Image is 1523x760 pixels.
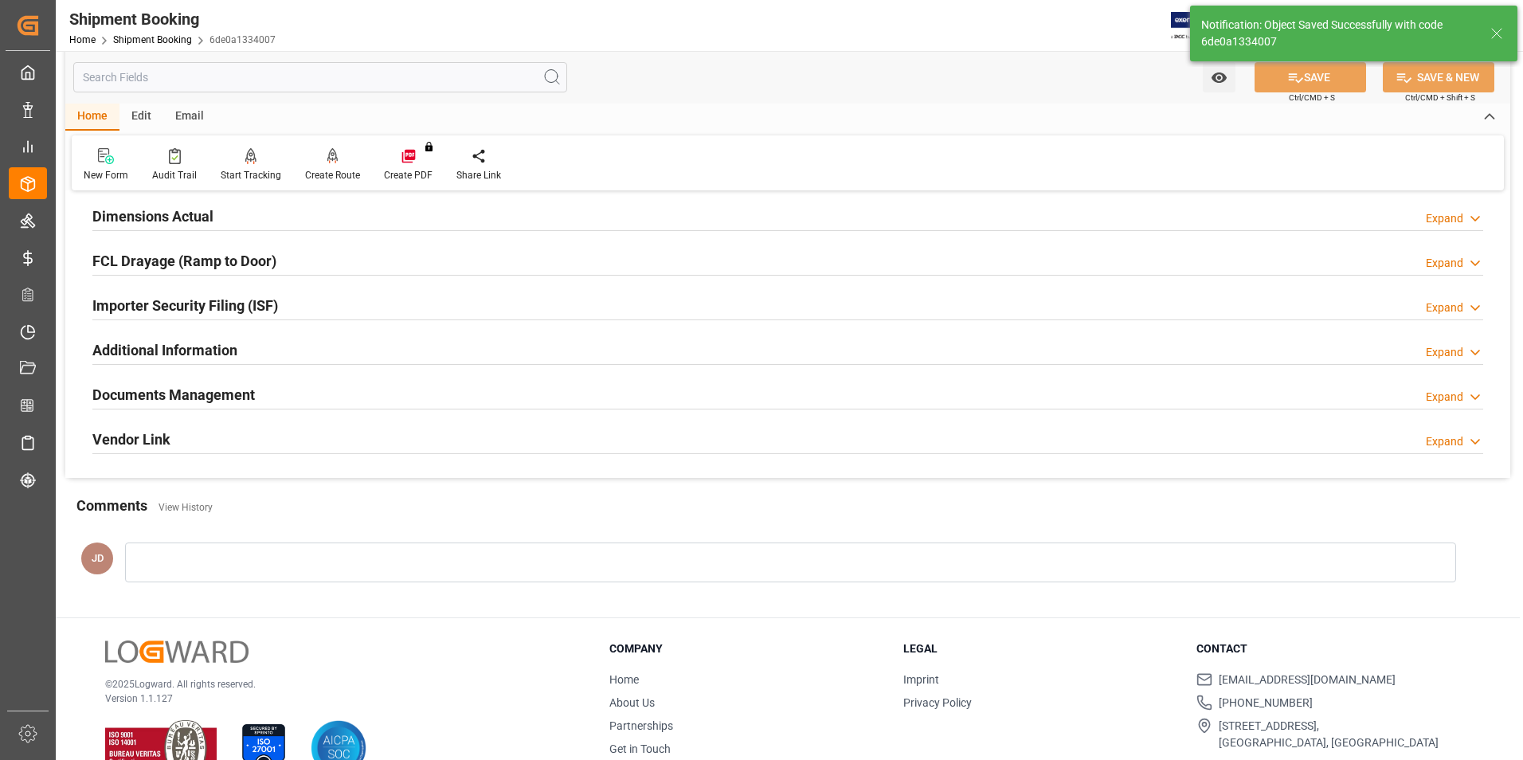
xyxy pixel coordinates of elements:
[609,719,673,732] a: Partnerships
[105,641,249,664] img: Logward Logo
[609,696,655,709] a: About Us
[69,7,276,31] div: Shipment Booking
[73,62,567,92] input: Search Fields
[1426,300,1463,316] div: Expand
[1203,62,1235,92] button: open menu
[105,691,570,706] p: Version 1.1.127
[163,104,216,131] div: Email
[903,696,972,709] a: Privacy Policy
[1201,17,1475,50] div: Notification: Object Saved Successfully with code 6de0a1334007
[92,429,170,450] h2: Vendor Link
[305,168,360,182] div: Create Route
[903,641,1177,657] h3: Legal
[609,673,639,686] a: Home
[119,104,163,131] div: Edit
[1405,92,1475,104] span: Ctrl/CMD + Shift + S
[1383,62,1494,92] button: SAVE & NEW
[1426,210,1463,227] div: Expand
[1196,641,1470,657] h3: Contact
[69,34,96,45] a: Home
[1289,92,1335,104] span: Ctrl/CMD + S
[92,339,237,361] h2: Additional Information
[92,250,276,272] h2: FCL Drayage (Ramp to Door)
[1426,433,1463,450] div: Expand
[609,742,671,755] a: Get in Touch
[903,673,939,686] a: Imprint
[92,206,213,227] h2: Dimensions Actual
[1219,718,1439,751] span: [STREET_ADDRESS], [GEOGRAPHIC_DATA], [GEOGRAPHIC_DATA]
[1171,12,1226,40] img: Exertis%20JAM%20-%20Email%20Logo.jpg_1722504956.jpg
[92,552,104,564] span: JD
[84,168,128,182] div: New Form
[1219,672,1396,688] span: [EMAIL_ADDRESS][DOMAIN_NAME]
[1255,62,1366,92] button: SAVE
[92,384,255,405] h2: Documents Management
[1426,389,1463,405] div: Expand
[105,677,570,691] p: © 2025 Logward. All rights reserved.
[159,502,213,513] a: View History
[92,295,278,316] h2: Importer Security Filing (ISF)
[1426,255,1463,272] div: Expand
[113,34,192,45] a: Shipment Booking
[76,495,147,516] h2: Comments
[456,168,501,182] div: Share Link
[221,168,281,182] div: Start Tracking
[1219,695,1313,711] span: [PHONE_NUMBER]
[1426,344,1463,361] div: Expand
[152,168,197,182] div: Audit Trail
[65,104,119,131] div: Home
[609,641,883,657] h3: Company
